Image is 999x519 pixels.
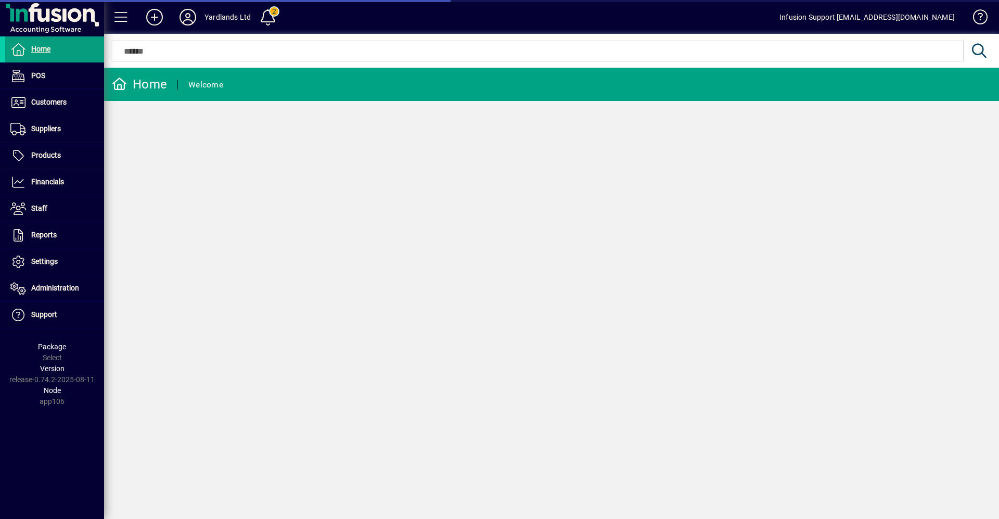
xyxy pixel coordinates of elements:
[965,2,986,36] a: Knowledge Base
[5,196,104,222] a: Staff
[5,169,104,195] a: Financials
[31,310,57,319] span: Support
[31,231,57,239] span: Reports
[5,249,104,275] a: Settings
[5,116,104,142] a: Suppliers
[5,302,104,328] a: Support
[38,343,66,351] span: Package
[204,9,251,26] div: Yardlands Ltd
[31,98,67,106] span: Customers
[188,77,223,93] div: Welcome
[31,71,45,80] span: POS
[31,204,47,212] span: Staff
[44,386,61,395] span: Node
[5,63,104,89] a: POS
[5,143,104,169] a: Products
[40,364,65,373] span: Version
[779,9,955,26] div: Infusion Support [EMAIL_ADDRESS][DOMAIN_NAME]
[5,90,104,116] a: Customers
[112,76,167,93] div: Home
[31,284,79,292] span: Administration
[31,151,61,159] span: Products
[31,257,58,265] span: Settings
[5,222,104,248] a: Reports
[5,275,104,301] a: Administration
[171,8,204,27] button: Profile
[31,45,50,53] span: Home
[138,8,171,27] button: Add
[31,178,64,186] span: Financials
[31,124,61,133] span: Suppliers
